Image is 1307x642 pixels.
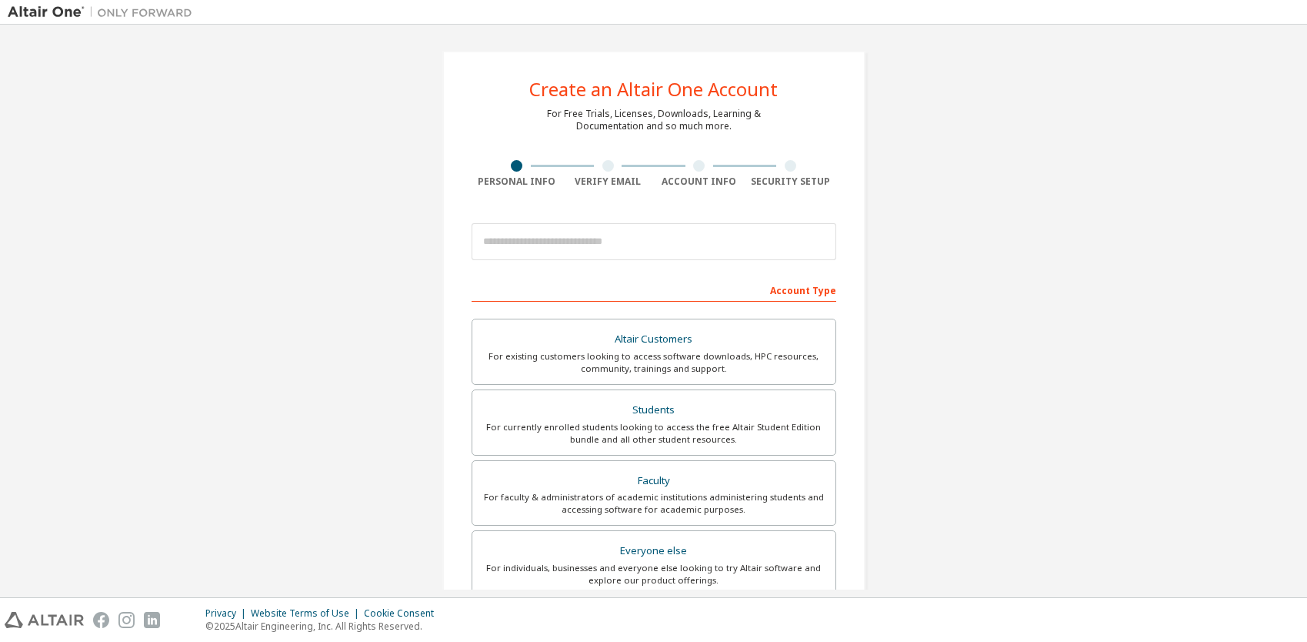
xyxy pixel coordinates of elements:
[529,80,778,99] div: Create an Altair One Account
[118,612,135,628] img: instagram.svg
[8,5,200,20] img: Altair One
[482,421,826,446] div: For currently enrolled students looking to access the free Altair Student Edition bundle and all ...
[205,607,251,620] div: Privacy
[93,612,109,628] img: facebook.svg
[5,612,84,628] img: altair_logo.svg
[482,350,826,375] div: For existing customers looking to access software downloads, HPC resources, community, trainings ...
[205,620,443,633] p: © 2025 Altair Engineering, Inc. All Rights Reserved.
[472,277,836,302] div: Account Type
[482,329,826,350] div: Altair Customers
[482,491,826,516] div: For faculty & administrators of academic institutions administering students and accessing softwa...
[144,612,160,628] img: linkedin.svg
[745,176,836,188] div: Security Setup
[654,176,745,188] div: Account Info
[562,176,654,188] div: Verify Email
[482,400,826,421] div: Students
[251,607,364,620] div: Website Terms of Use
[472,176,563,188] div: Personal Info
[364,607,443,620] div: Cookie Consent
[482,562,826,587] div: For individuals, businesses and everyone else looking to try Altair software and explore our prod...
[482,470,826,492] div: Faculty
[547,108,761,132] div: For Free Trials, Licenses, Downloads, Learning & Documentation and so much more.
[482,540,826,562] div: Everyone else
